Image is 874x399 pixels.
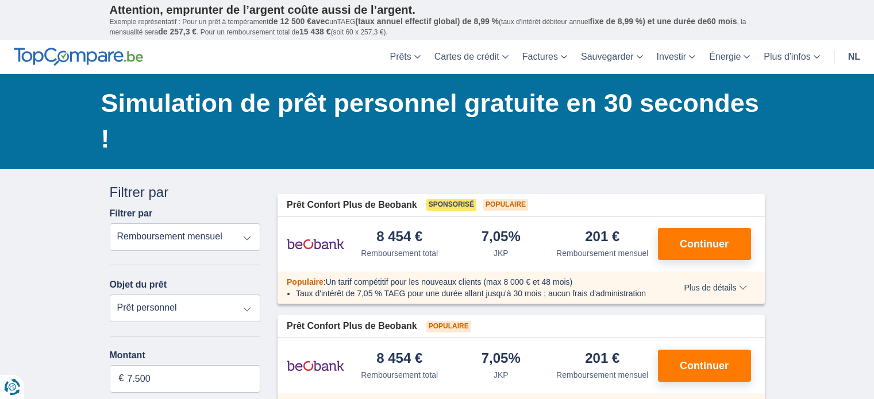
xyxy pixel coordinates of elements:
font: . Pour un remboursement total de [197,28,299,36]
font: 7,05% [482,350,521,366]
font: Populaire [287,277,324,286]
font: Prêt Confort Plus de Beobank [287,200,417,210]
font: Plus de détails [684,283,736,292]
font: Cartes de crédit [434,52,499,61]
img: produit.pl.alt Beobank [287,230,344,258]
a: Énergie [702,40,757,74]
font: ( [499,18,501,26]
font: avec [311,17,329,26]
a: Investir [650,40,703,74]
font: Continuer [680,360,729,371]
font: Prêt Confort Plus de Beobank [287,321,417,331]
font: 60 mois [707,17,737,26]
font: (soit 60 x 257,3 €). [330,28,387,36]
font: 8 454 € [376,228,422,244]
font: de 257,3 € [158,27,197,36]
font: Investir [657,52,687,61]
img: TopComparer [14,48,143,66]
font: JKP [494,370,509,379]
font: Exemple représentatif : Pour un prêt à tempérament [110,18,269,26]
font: Continuer [680,238,729,250]
font: € [119,373,124,383]
font: (taux annuel effectif global) de 8,99 % [355,17,499,26]
font: 15 438 € [299,27,331,36]
button: Plus de détails [675,283,755,292]
font: , la mensualité sera [110,18,746,36]
font: Taux d'intérêt de 7,05 % TAEG pour une durée allant jusqu'à 30 mois ; aucun frais d'administration [296,289,646,298]
font: Factures [522,52,558,61]
font: JKP [494,249,509,258]
font: TAEG [337,18,356,26]
font: Remboursement total [361,370,438,379]
font: Remboursement mensuel [556,249,648,258]
a: Cartes de crédit [428,40,515,74]
font: Attention, emprunter de l’argent coûte aussi de l’argent. [110,3,415,16]
font: 201 € [585,228,619,244]
font: Sauvegarder [581,52,634,61]
font: Filtrer par [110,184,169,200]
font: 8 454 € [376,350,422,366]
font: Populaire [429,322,469,330]
img: produit.pl.alt Beobank [287,351,344,380]
font: de 12 500 € [268,17,311,26]
font: Montant [110,350,145,360]
font: Prêts [390,52,411,61]
font: un [329,18,337,26]
font: Plus d'infos [764,52,810,61]
font: Sponsorisé [429,200,474,208]
font: fixe de 8,99 %) et une durée de [590,17,707,26]
font: Filtrer par [110,208,153,218]
button: Continuer [658,228,751,260]
font: 7,05% [482,228,521,244]
a: Prêts [383,40,427,74]
a: Plus d'infos [757,40,826,74]
font: taux d'intérêt débiteur annuel [501,18,590,26]
a: nl [841,40,867,74]
font: Remboursement total [361,249,438,258]
font: Simulation de prêt personnel gratuite en 30 secondes ! [101,88,759,153]
font: 201 € [585,350,619,366]
font: Objet du prêt [110,280,167,289]
font: Populaire [486,200,526,208]
a: Factures [515,40,574,74]
font: Énergie [709,52,741,61]
a: Sauvegarder [574,40,650,74]
font: Un tarif compétitif pour les nouveaux clients (max 8 000 € et 48 mois) [326,277,573,286]
font: Remboursement mensuel [556,370,648,379]
font: : [324,277,326,286]
button: Continuer [658,350,751,382]
font: nl [848,52,860,61]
